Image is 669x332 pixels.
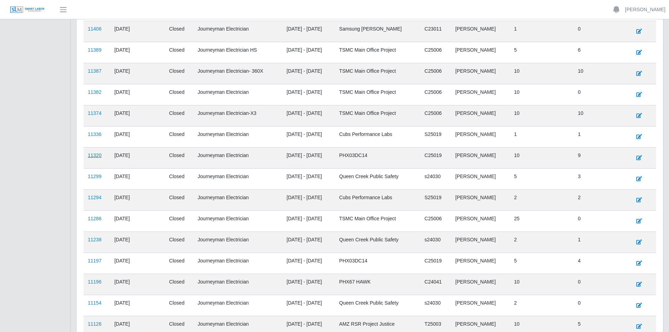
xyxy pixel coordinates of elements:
[451,253,510,274] td: [PERSON_NAME]
[194,84,282,105] td: Journeyman Electrician
[510,63,574,84] td: 10
[165,168,194,189] td: Closed
[165,147,194,168] td: Closed
[110,105,165,126] td: [DATE]
[110,274,165,295] td: [DATE]
[194,21,282,42] td: Journeyman Electrician
[574,42,628,63] td: 6
[88,26,101,32] a: 11406
[110,210,165,232] td: [DATE]
[165,84,194,105] td: Closed
[420,274,451,295] td: C24041
[88,279,101,285] a: 11196
[88,110,101,116] a: 11374
[165,42,194,63] td: Closed
[420,210,451,232] td: C25006
[574,189,628,210] td: 2
[335,147,420,168] td: PHX03DC14
[574,84,628,105] td: 0
[420,42,451,63] td: C25006
[335,126,420,147] td: Cubs Performance Labs
[335,42,420,63] td: TSMC Main Office Project
[88,131,101,137] a: 11336
[282,63,335,84] td: [DATE] - [DATE]
[165,21,194,42] td: Closed
[335,168,420,189] td: Queen Creek Public Safety
[282,189,335,210] td: [DATE] - [DATE]
[335,295,420,316] td: Queen Creek Public Safety
[451,42,510,63] td: [PERSON_NAME]
[420,21,451,42] td: C23011
[625,6,665,13] a: [PERSON_NAME]
[110,232,165,253] td: [DATE]
[420,189,451,210] td: S25019
[194,274,282,295] td: Journeyman Electrician
[510,126,574,147] td: 1
[510,189,574,210] td: 2
[574,295,628,316] td: 0
[165,295,194,316] td: Closed
[574,126,628,147] td: 1
[110,168,165,189] td: [DATE]
[194,210,282,232] td: Journeyman Electrician
[194,42,282,63] td: Journeyman Electrician HS
[110,63,165,84] td: [DATE]
[574,274,628,295] td: 0
[510,274,574,295] td: 10
[88,216,101,221] a: 11286
[165,274,194,295] td: Closed
[451,189,510,210] td: [PERSON_NAME]
[574,168,628,189] td: 3
[194,126,282,147] td: Journeyman Electrician
[165,232,194,253] td: Closed
[335,63,420,84] td: TSMC Main Office Project
[510,232,574,253] td: 2
[10,6,45,14] img: SLM Logo
[88,300,101,306] a: 11154
[574,105,628,126] td: 10
[165,105,194,126] td: Closed
[574,147,628,168] td: 9
[510,210,574,232] td: 25
[451,274,510,295] td: [PERSON_NAME]
[574,253,628,274] td: 4
[335,274,420,295] td: PHX67 HAWK
[110,253,165,274] td: [DATE]
[510,168,574,189] td: 5
[165,189,194,210] td: Closed
[420,105,451,126] td: C25006
[420,63,451,84] td: C25006
[194,253,282,274] td: Journeyman Electrician
[451,63,510,84] td: [PERSON_NAME]
[335,253,420,274] td: PHX03DC14
[420,168,451,189] td: s24030
[420,253,451,274] td: C25019
[165,253,194,274] td: Closed
[194,168,282,189] td: Journeyman Electrician
[420,84,451,105] td: C25006
[88,237,101,242] a: 11238
[510,147,574,168] td: 10
[110,42,165,63] td: [DATE]
[110,84,165,105] td: [DATE]
[451,84,510,105] td: [PERSON_NAME]
[574,21,628,42] td: 0
[451,168,510,189] td: [PERSON_NAME]
[165,210,194,232] td: Closed
[510,21,574,42] td: 1
[282,21,335,42] td: [DATE] - [DATE]
[194,189,282,210] td: Journeyman Electrician
[88,89,101,95] a: 11382
[88,47,101,53] a: 11389
[451,147,510,168] td: [PERSON_NAME]
[335,189,420,210] td: Cubs Performance Labs
[194,295,282,316] td: Journeyman Electrician
[335,210,420,232] td: TSMC Main Office Project
[574,210,628,232] td: 0
[88,68,101,74] a: 11387
[110,295,165,316] td: [DATE]
[110,126,165,147] td: [DATE]
[165,126,194,147] td: Closed
[282,295,335,316] td: [DATE] - [DATE]
[282,253,335,274] td: [DATE] - [DATE]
